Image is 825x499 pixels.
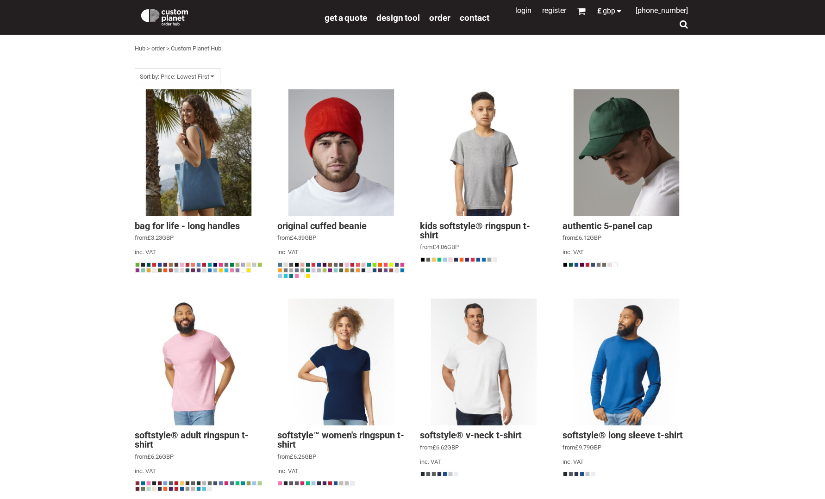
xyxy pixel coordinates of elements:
span: £4.06 [432,243,459,250]
img: Custom Planet [139,7,190,25]
a: Login [515,6,531,15]
span: inc. VAT [135,249,156,256]
a: Softstyle® Adult Ringspun T-shirt [135,430,249,450]
span: £4.39 [290,234,316,241]
span: inc. VAT [562,458,584,465]
div: from [277,452,405,462]
span: GBP [162,234,174,241]
span: GBP [590,444,601,451]
div: from [135,233,262,243]
div: from [562,233,690,243]
span: GBP [447,444,459,451]
a: design tool [376,12,420,23]
a: order [429,12,450,23]
span: inc. VAT [135,468,156,474]
div: from [135,452,262,462]
div: from [562,443,690,453]
div: > [147,44,150,54]
a: Register [542,6,566,15]
a: Hub [135,45,145,52]
a: Original cuffed beanie [277,220,367,231]
span: GBP [305,453,316,460]
span: Sort by: Price: Lowest First [135,68,220,85]
span: inc. VAT [277,468,299,474]
a: order [151,45,165,52]
span: GBP [305,234,316,241]
span: inc. VAT [562,249,584,256]
span: £3.23 [147,234,174,241]
span: £6.62 [432,444,459,451]
a: Softstyle® v-neck t-shirt [420,430,522,441]
a: Authentic 5-panel cap [562,220,652,231]
span: GBP [603,7,615,15]
span: GBP [162,453,174,460]
a: Bag for life - long handles [135,220,240,231]
a: get a quote [325,12,367,23]
span: [PHONE_NUMBER] [636,6,688,15]
a: Softstyle® Long Sleeve T-shirt [562,430,683,441]
a: Custom Planet [135,2,320,30]
div: from [420,243,548,252]
span: £ [597,7,603,15]
span: £6.26 [147,453,174,460]
a: Softstyle™ women's ringspun t-shirt [277,430,404,450]
span: inc. VAT [420,458,441,465]
div: > [166,44,169,54]
a: Contact [460,12,489,23]
span: £6.12 [575,234,601,241]
span: GBP [590,234,601,241]
div: from [277,233,405,243]
span: GBP [447,243,459,250]
span: £9.79 [575,444,601,451]
span: inc. VAT [277,249,299,256]
div: Custom Planet Hub [171,44,221,54]
span: £6.26 [290,453,316,460]
a: Kids SoftStyle® Ringspun T-Shirt [420,220,530,241]
div: from [420,443,548,453]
